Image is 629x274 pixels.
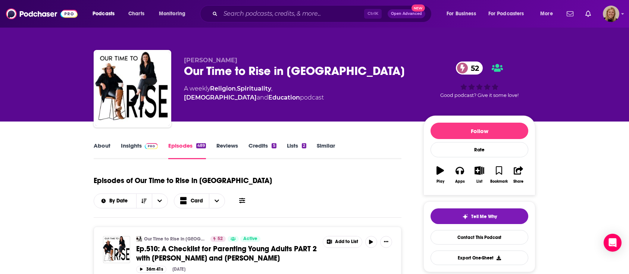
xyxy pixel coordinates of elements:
[196,143,206,148] div: 489
[302,143,306,148] div: 2
[603,6,619,22] button: Show profile menu
[123,8,149,20] a: Charts
[317,142,335,159] a: Similar
[136,244,317,263] span: Ep.510: A Checklist for Parenting Young Adults PART 2 with [PERSON_NAME] and [PERSON_NAME]
[191,198,203,204] span: Card
[174,193,225,208] button: Choose View
[447,9,476,19] span: For Business
[144,236,206,242] a: Our Time to Rise in [GEOGRAPHIC_DATA]
[471,214,497,220] span: Tell Me Why
[323,236,362,248] button: Show More Button
[513,179,523,184] div: Share
[431,230,528,245] a: Contact This Podcast
[103,236,130,263] img: Ep.510: A Checklist for Parenting Young Adults PART 2 with Krista Gilbert and Alex Kuykendall
[391,12,422,16] span: Open Advanced
[184,84,411,102] div: A weekly podcast
[535,8,562,20] button: open menu
[431,142,528,157] div: Rate
[470,161,489,188] button: List
[603,6,619,22] img: User Profile
[431,161,450,188] button: Play
[463,62,483,75] span: 52
[145,143,158,149] img: Podchaser Pro
[450,161,469,188] button: Apps
[287,142,306,159] a: Lists2
[455,179,465,184] div: Apps
[94,142,110,159] a: About
[431,251,528,265] button: Export One-Sheet
[436,179,444,184] div: Play
[6,7,78,21] img: Podchaser - Follow, Share and Rate Podcasts
[236,85,237,92] span: ,
[441,8,485,20] button: open menu
[564,7,576,20] a: Show notifications dropdown
[431,123,528,139] button: Follow
[210,236,226,242] a: 52
[154,8,195,20] button: open menu
[388,9,425,18] button: Open AdvancedNew
[136,266,166,273] button: 36m 41s
[431,208,528,224] button: tell me why sparkleTell Me Why
[604,234,622,252] div: Open Intercom Messenger
[94,176,272,185] h1: Episodes of Our Time to Rise in [GEOGRAPHIC_DATA]
[87,8,124,20] button: open menu
[218,235,223,243] span: 52
[95,51,170,126] img: Our Time to Rise in Midlife
[243,235,257,243] span: Active
[109,198,130,204] span: By Date
[272,143,276,148] div: 5
[490,179,508,184] div: Bookmark
[440,92,519,98] span: Good podcast? Give it some love!
[168,142,206,159] a: Episodes489
[136,244,317,263] a: Ep.510: A Checklist for Parenting Young Adults PART 2 with [PERSON_NAME] and [PERSON_NAME]
[248,142,276,159] a: Credits5
[94,193,168,208] h2: Choose List sort
[268,94,300,101] a: Education
[271,85,272,92] span: ,
[456,62,483,75] a: 52
[220,8,364,20] input: Search podcasts, credits, & more...
[540,9,553,19] span: More
[488,9,524,19] span: For Podcasters
[159,9,185,19] span: Monitoring
[603,6,619,22] span: Logged in as avansolkema
[216,142,238,159] a: Reviews
[184,94,257,101] a: [DEMOGRAPHIC_DATA]
[423,57,535,103] div: 52Good podcast? Give it some love!
[93,9,115,19] span: Podcasts
[484,8,535,20] button: open menu
[582,7,594,20] a: Show notifications dropdown
[152,194,168,208] button: open menu
[94,198,136,204] button: open menu
[476,179,482,184] div: List
[380,236,392,248] button: Show More Button
[121,142,158,159] a: InsightsPodchaser Pro
[489,161,508,188] button: Bookmark
[128,9,144,19] span: Charts
[257,94,268,101] span: and
[184,57,237,64] span: [PERSON_NAME]
[509,161,528,188] button: Share
[172,267,185,272] div: [DATE]
[240,236,260,242] a: Active
[207,5,439,22] div: Search podcasts, credits, & more...
[237,85,271,92] a: Spirituality
[136,236,142,242] img: Our Time to Rise in Midlife
[364,9,382,19] span: Ctrl K
[210,85,236,92] a: Religion
[335,239,358,245] span: Add to List
[462,214,468,220] img: tell me why sparkle
[136,194,152,208] button: Sort Direction
[411,4,425,12] span: New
